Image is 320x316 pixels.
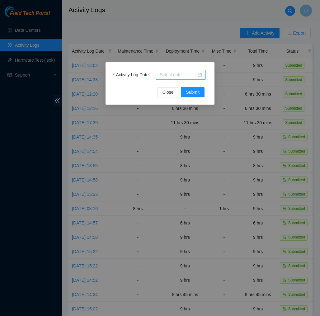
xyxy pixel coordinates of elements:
[181,87,205,97] button: Submit
[160,71,196,78] input: Activity Log Date
[113,70,153,80] label: Activity Log Date
[162,89,174,96] span: Close
[186,89,200,96] span: Submit
[158,87,179,97] button: Close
